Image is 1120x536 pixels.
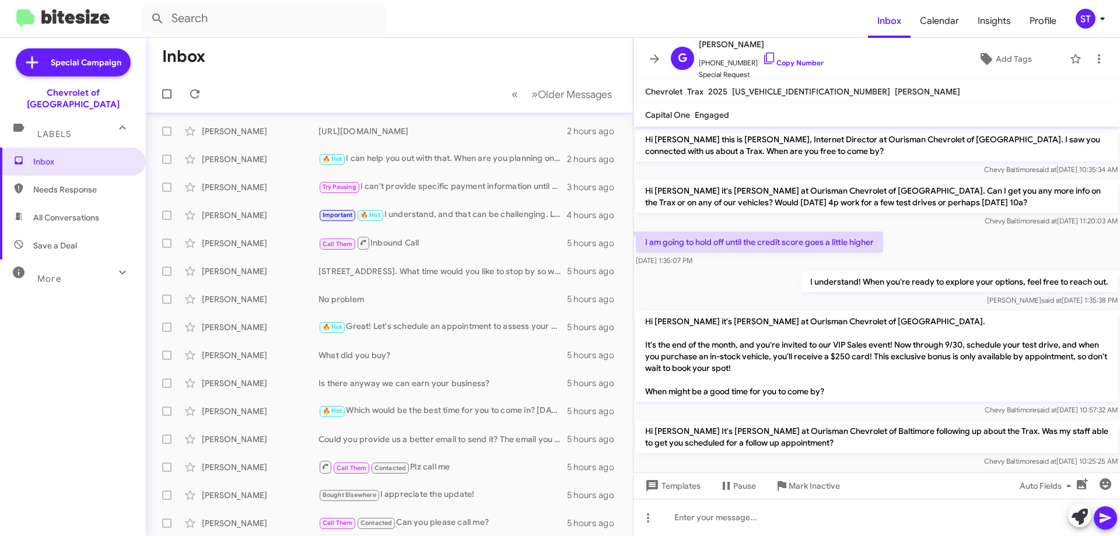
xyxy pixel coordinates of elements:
[708,86,727,97] span: 2025
[1020,4,1066,38] a: Profile
[985,216,1118,225] span: Chevy Baltimore [DATE] 11:20:03 AM
[968,4,1020,38] a: Insights
[202,321,318,333] div: [PERSON_NAME]
[762,58,824,67] a: Copy Number
[636,232,883,253] p: I am going to hold off until the credit score goes a little higher
[202,125,318,137] div: [PERSON_NAME]
[33,212,99,223] span: All Conversations
[566,209,624,221] div: 4 hours ago
[505,82,619,106] nav: Page navigation example
[699,69,824,80] span: Special Request
[633,475,710,496] button: Templates
[318,404,567,418] div: Which would be the best time for you to come in? [DATE] or [DATE]?
[868,4,911,38] a: Inbox
[567,265,624,277] div: 5 hours ago
[202,293,318,305] div: [PERSON_NAME]
[16,48,131,76] a: Special Campaign
[789,475,840,496] span: Mark Inactive
[567,153,624,165] div: 2 hours ago
[765,475,849,496] button: Mark Inactive
[636,180,1118,213] p: Hi [PERSON_NAME] it's [PERSON_NAME] at Ourisman Chevrolet of [GEOGRAPHIC_DATA]. Can I get you any...
[202,517,318,529] div: [PERSON_NAME]
[141,5,386,33] input: Search
[1076,9,1095,29] div: ST
[895,86,960,97] span: [PERSON_NAME]
[318,516,567,530] div: Can you please call me?
[732,86,890,97] span: [US_VEHICLE_IDENTIFICATION_NUMBER]
[538,88,612,101] span: Older Messages
[202,209,318,221] div: [PERSON_NAME]
[944,48,1064,69] button: Add Tags
[699,51,824,69] span: [PHONE_NUMBER]
[636,421,1118,453] p: Hi [PERSON_NAME] It's [PERSON_NAME] at Ourisman Chevrolet of Baltimore following up about the Tra...
[695,110,729,120] span: Engaged
[360,519,393,527] span: Contacted
[567,349,624,361] div: 5 hours ago
[996,48,1032,69] span: Add Tags
[636,256,692,265] span: [DATE] 1:35:07 PM
[323,155,342,163] span: 🔥 Hot
[318,236,567,250] div: Inbound Call
[678,49,687,68] span: G
[37,274,61,284] span: More
[202,349,318,361] div: [PERSON_NAME]
[318,377,567,389] div: Is there anyway we can earn your business?
[512,87,518,101] span: «
[687,86,703,97] span: Trax
[202,265,318,277] div: [PERSON_NAME]
[37,129,71,139] span: Labels
[202,405,318,417] div: [PERSON_NAME]
[1036,165,1056,174] span: said at
[162,47,205,66] h1: Inbox
[987,296,1118,304] span: [PERSON_NAME] [DATE] 1:35:38 PM
[567,181,624,193] div: 3 hours ago
[985,405,1118,414] span: Chevy Baltimore [DATE] 10:57:32 AM
[567,293,624,305] div: 5 hours ago
[636,311,1118,402] p: Hi [PERSON_NAME] it's [PERSON_NAME] at Ourisman Chevrolet of [GEOGRAPHIC_DATA]. It's the end of t...
[51,57,121,68] span: Special Campaign
[323,323,342,331] span: 🔥 Hot
[318,152,567,166] div: I can help you out with that. When are you planning on coming down to possibly finalize your deal...
[318,488,567,502] div: I appreciate the update!
[323,491,376,499] span: Bought Elsewhere
[567,517,624,529] div: 5 hours ago
[202,153,318,165] div: [PERSON_NAME]
[323,407,342,415] span: 🔥 Hot
[505,82,525,106] button: Previous
[911,4,968,38] a: Calendar
[374,464,407,472] span: Contacted
[567,461,624,473] div: 5 hours ago
[318,208,566,222] div: I understand, and that can be challenging. Let’s discuss your current vehicle and explore potenti...
[360,211,380,219] span: 🔥 Hot
[318,265,567,277] div: [STREET_ADDRESS]. What time would you like to stop by so we can have the vehicle pulled up and re...
[202,181,318,193] div: [PERSON_NAME]
[202,461,318,473] div: [PERSON_NAME]
[1066,9,1107,29] button: ST
[643,475,701,496] span: Templates
[202,433,318,445] div: [PERSON_NAME]
[801,271,1118,292] p: I understand! When you're ready to explore your options, feel free to reach out.
[699,37,824,51] span: [PERSON_NAME]
[1037,405,1057,414] span: said at
[567,125,624,137] div: 2 hours ago
[567,237,624,249] div: 5 hours ago
[318,460,567,474] div: Plz call me
[323,211,353,219] span: Important
[567,433,624,445] div: 5 hours ago
[323,519,353,527] span: Call Them
[531,87,538,101] span: »
[33,184,132,195] span: Needs Response
[318,180,567,194] div: I can't provide specific payment information until we send it over to the banks, but I suggest vi...
[710,475,765,496] button: Pause
[1010,475,1085,496] button: Auto Fields
[318,293,567,305] div: No problem
[567,321,624,333] div: 5 hours ago
[202,377,318,389] div: [PERSON_NAME]
[318,433,567,445] div: Could you provide us a better email to send it? The email you have provide is bouncing the email ...
[567,405,624,417] div: 5 hours ago
[1036,457,1056,465] span: said at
